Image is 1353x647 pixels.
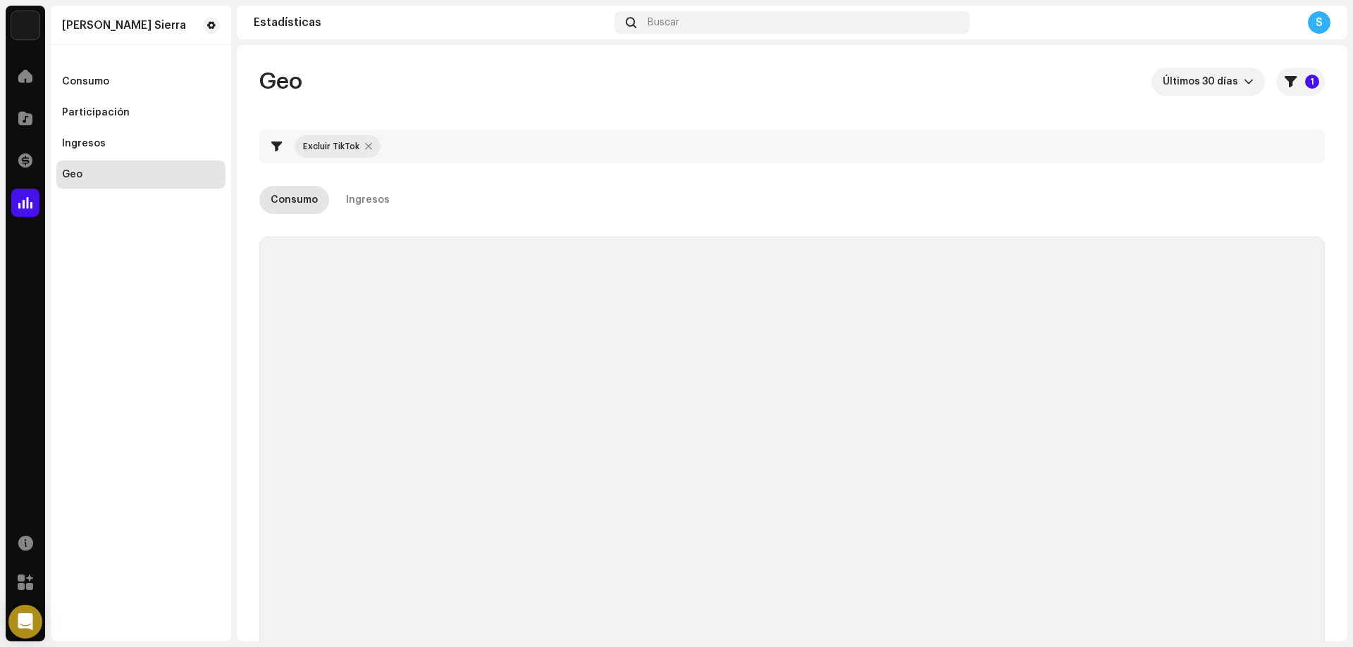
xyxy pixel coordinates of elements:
[56,161,225,189] re-m-nav-item: Geo
[8,605,42,639] div: Open Intercom Messenger
[1276,68,1325,96] button: 1
[56,130,225,158] re-m-nav-item: Ingresos
[62,20,186,31] div: Sara Bolivar Sierra
[1163,68,1244,96] span: Últimos 30 días
[259,68,302,96] span: Geo
[1308,11,1330,34] div: S
[254,17,609,28] div: Estadísticas
[62,76,109,87] div: Consumo
[346,186,390,214] div: Ingresos
[1305,75,1319,89] p-badge: 1
[271,186,318,214] div: Consumo
[56,68,225,96] re-m-nav-item: Consumo
[62,138,106,149] div: Ingresos
[648,17,679,28] span: Buscar
[62,169,82,180] div: Geo
[56,99,225,127] re-m-nav-item: Participación
[62,107,130,118] div: Participación
[11,11,39,39] img: 48257be4-38e1-423f-bf03-81300282f8d9
[303,141,359,152] div: Excluir TikTok
[1244,68,1254,96] div: dropdown trigger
